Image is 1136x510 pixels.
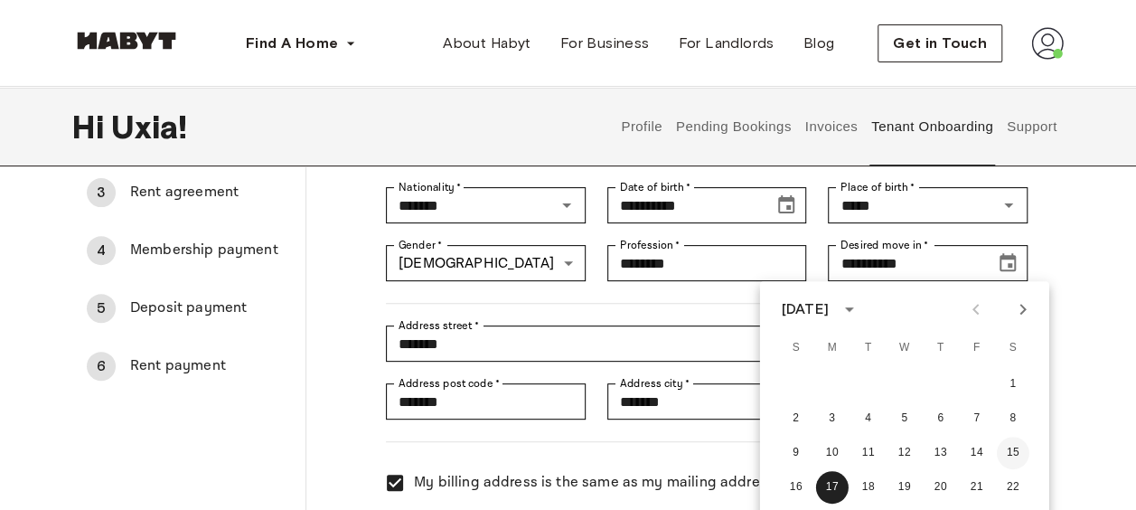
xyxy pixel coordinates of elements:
[768,187,804,223] button: Choose date, selected date is Jan 24, 1994
[443,33,530,54] span: About Habyt
[888,437,921,469] button: 12
[414,472,775,494] span: My billing address is the same as my mailing address
[961,402,993,435] button: 7
[782,298,829,320] div: [DATE]
[1031,27,1064,60] img: avatar
[72,345,305,388] div: 6Rent payment
[816,402,849,435] button: 3
[72,32,181,50] img: Habyt
[997,437,1029,469] button: 15
[925,471,957,504] button: 20
[925,330,957,366] span: Thursday
[87,294,116,323] div: 5
[560,33,650,54] span: For Business
[893,33,987,54] span: Get in Touch
[780,471,812,504] button: 16
[816,330,849,366] span: Monday
[554,193,579,218] button: Open
[840,179,915,195] label: Place of birth
[619,87,665,166] button: Profile
[620,237,681,253] label: Profession
[72,229,305,272] div: 4Membership payment
[111,108,187,146] span: Uxia !
[231,25,371,61] button: Find A Home
[816,471,849,504] button: 17
[246,33,338,54] span: Find A Home
[72,287,305,330] div: 5Deposit payment
[130,297,291,319] span: Deposit payment
[878,24,1002,62] button: Get in Touch
[678,33,774,54] span: For Landlords
[816,437,849,469] button: 10
[961,471,993,504] button: 21
[803,33,835,54] span: Blog
[990,245,1026,281] button: Choose date, selected date is Nov 17, 2025
[399,317,480,334] label: Address street
[1008,294,1038,325] button: Next month
[607,245,807,281] div: Profession
[789,25,850,61] a: Blog
[130,182,291,203] span: Rent agreement
[869,87,996,166] button: Tenant Onboarding
[840,237,928,253] label: Desired move in
[620,179,690,195] label: Date of birth
[72,108,111,146] span: Hi
[130,240,291,261] span: Membership payment
[925,437,957,469] button: 13
[852,437,885,469] button: 11
[888,471,921,504] button: 19
[852,330,885,366] span: Tuesday
[997,368,1029,401] button: 1
[607,383,807,420] div: Address city
[386,326,1028,362] div: Address street
[87,352,116,381] div: 6
[888,402,921,435] button: 5
[780,402,812,435] button: 2
[399,179,462,195] label: Nationality
[834,294,865,325] button: calendar view is open, switch to year view
[87,178,116,207] div: 3
[1004,87,1059,166] button: Support
[130,355,291,377] span: Rent payment
[615,87,1064,166] div: user profile tabs
[620,375,690,392] label: Address city
[386,245,586,281] div: [DEMOGRAPHIC_DATA]
[961,330,993,366] span: Friday
[428,25,545,61] a: About Habyt
[996,193,1021,218] button: Open
[888,330,921,366] span: Wednesday
[803,87,859,166] button: Invoices
[399,237,442,253] label: Gender
[925,402,957,435] button: 6
[673,87,793,166] button: Pending Bookings
[997,471,1029,504] button: 22
[852,402,885,435] button: 4
[997,330,1029,366] span: Saturday
[663,25,788,61] a: For Landlords
[997,402,1029,435] button: 8
[399,375,500,392] label: Address post code
[852,471,885,504] button: 18
[72,171,305,214] div: 3Rent agreement
[386,383,586,420] div: Address post code
[780,437,812,469] button: 9
[87,236,116,265] div: 4
[961,437,993,469] button: 14
[780,330,812,366] span: Sunday
[546,25,664,61] a: For Business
